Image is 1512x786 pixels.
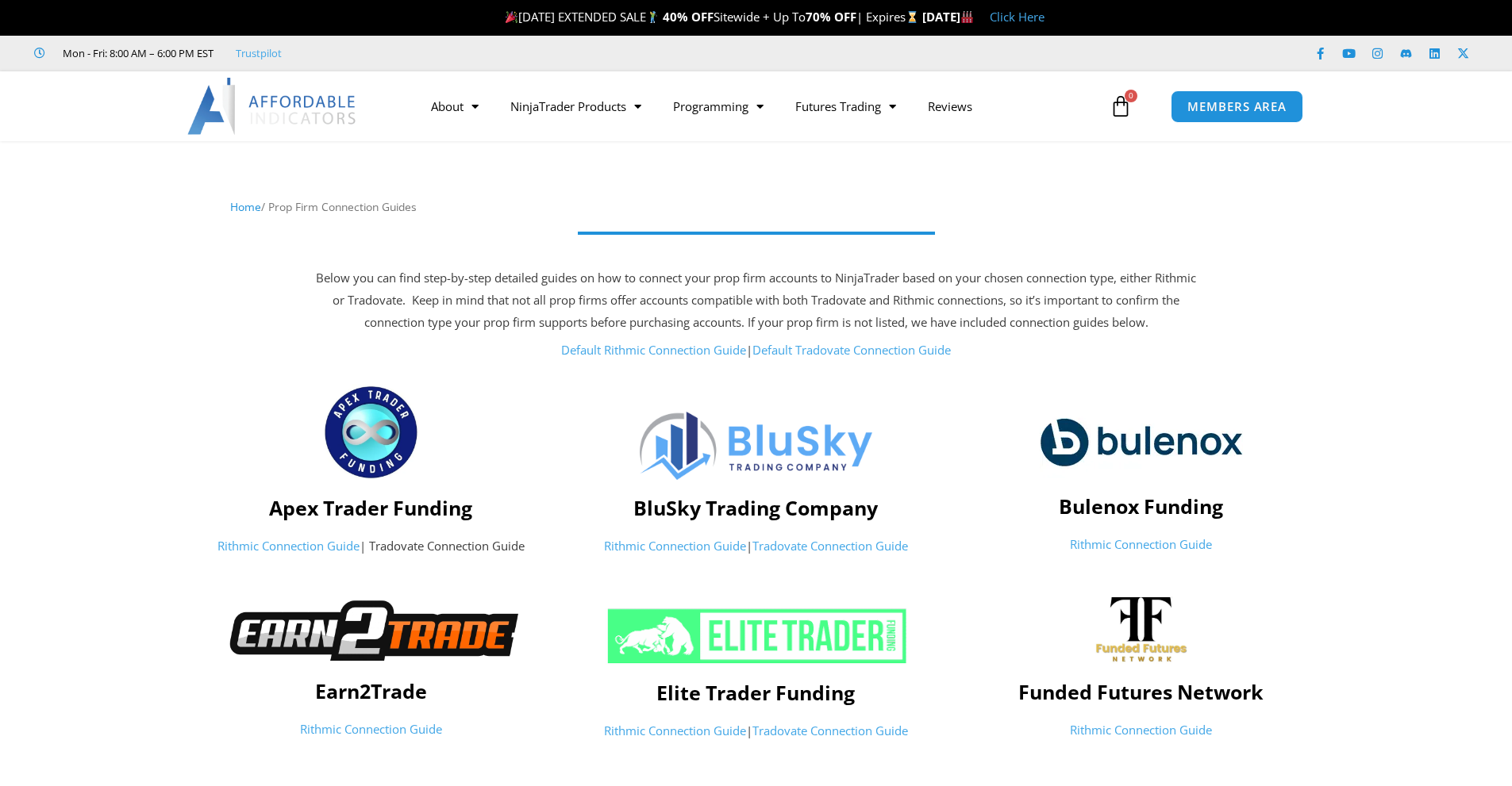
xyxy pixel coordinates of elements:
img: Earn2TradeNB | Affordable Indicators – NinjaTrader [210,597,532,663]
a: NinjaTrader Products [494,88,657,125]
a: Default Rithmic Connection Guide [561,342,746,358]
a: MEMBERS AREA [1171,90,1303,123]
a: Rithmic Connection Guide [300,721,442,737]
img: logo-2 | Affordable Indicators – NinjaTrader [1040,405,1243,478]
span: [DATE] EXTENDED SALE Sitewide + Up To | Expires [502,9,922,25]
a: Rithmic Connection Guide [604,723,746,738]
a: Click Here [990,9,1045,25]
h4: Funded Futures Network [956,680,1325,704]
strong: 70% OFF [806,9,856,25]
a: Programming [657,88,779,125]
a: Rithmic Connection Guide [1070,536,1212,552]
p: | Tradovate Connection Guide [187,535,556,558]
img: LogoAI | Affordable Indicators – NinjaTrader [187,78,358,135]
p: | [312,339,1201,362]
img: 🏌️‍♂️ [647,11,659,23]
a: Rithmic Connection Guide [604,538,746,554]
strong: [DATE] [922,9,974,25]
h4: BluSky Trading Company [571,496,941,520]
a: Tradovate Connection Guide [752,723,908,738]
img: ⌛ [906,11,918,23]
img: 🎉 [506,11,517,23]
a: Trustpilot [236,44,282,63]
a: About [415,88,494,125]
img: apex_Logo1 | Affordable Indicators – NinjaTrader [323,384,419,481]
span: 0 [1125,90,1137,102]
a: Default Tradovate Connection Guide [752,342,951,358]
h4: Bulenox Funding [956,494,1325,518]
h4: Earn2Trade [187,679,556,703]
img: 🏭 [961,11,973,23]
a: Home [230,199,261,214]
img: ETF 2024 NeonGrn 1 | Affordable Indicators – NinjaTrader [605,608,908,665]
p: | [571,720,941,742]
nav: Breadcrumb [230,197,1282,217]
a: Tradovate Connection Guide [752,538,908,554]
a: Rithmic Connection Guide [217,538,360,554]
span: MEMBERS AREA [1187,101,1287,113]
nav: Menu [415,88,1106,125]
img: Logo | Affordable Indicators – NinjaTrader [640,412,872,480]
a: 0 [1086,83,1156,129]
strong: 40% OFF [663,9,714,25]
p: Below you can find step-by-step detailed guides on how to connect your prop firm accounts to Ninj... [312,267,1201,334]
a: Futures Trading [779,88,912,125]
span: Mon - Fri: 8:00 AM – 6:00 PM EST [59,44,214,63]
img: channels4_profile | Affordable Indicators – NinjaTrader [1095,596,1187,664]
h4: Elite Trader Funding [571,681,941,704]
p: | [571,535,941,558]
a: Rithmic Connection Guide [1070,722,1212,738]
h4: Apex Trader Funding [187,496,556,520]
a: Reviews [912,88,988,125]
